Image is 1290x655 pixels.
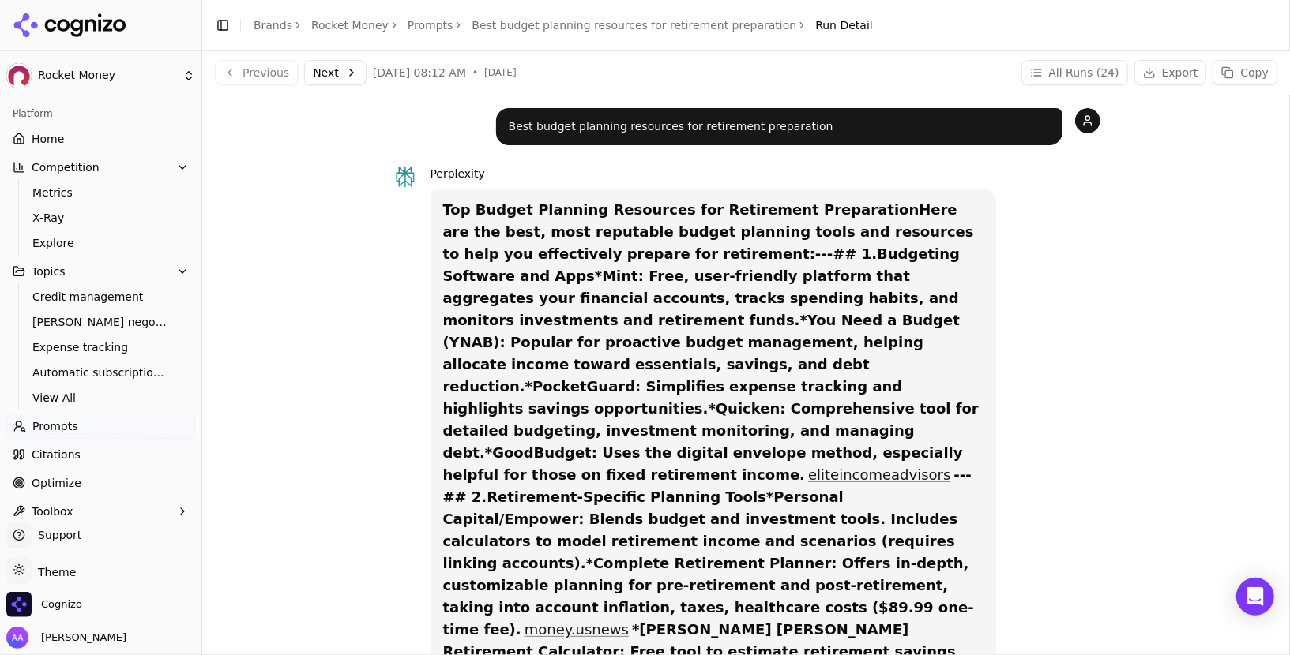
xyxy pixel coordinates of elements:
[32,566,76,578] span: Theme
[26,387,176,409] a: View All
[32,418,78,434] span: Prompts
[32,527,81,543] span: Support
[26,336,176,358] a: Expense tracking
[492,444,592,461] strong: GoodBudget
[6,101,195,126] div: Platform
[32,475,81,491] span: Optimize
[6,126,195,152] a: Home
[431,167,485,180] span: Perplexity
[484,66,517,79] span: [DATE]
[32,131,64,147] span: Home
[602,268,638,284] strong: Mint
[26,182,176,204] a: Metrics
[32,289,170,305] span: Credit management
[32,235,170,251] span: Explore
[487,488,766,505] strong: Retirement-Specific Planning Tools
[525,621,629,638] a: money.usnews
[443,245,961,284] strong: Budgeting Software and Apps
[1236,578,1274,616] div: Open Intercom Messenger
[41,597,82,612] span: Cognizo
[6,155,195,180] button: Competition
[532,378,635,395] strong: PocketGuard
[32,339,170,355] span: Expense tracking
[38,69,176,83] span: Rocket Money
[443,488,844,527] strong: Personal Capital/Empower
[1134,60,1207,85] button: Export
[6,259,195,284] button: Topics
[254,17,873,33] nav: breadcrumb
[26,361,176,384] a: Automatic subscription cancellation
[26,286,176,308] a: Credit management
[304,60,367,85] button: Next
[815,17,873,33] span: Run Detail
[509,118,1050,136] p: Best budget planning resources for retirement preparation
[32,365,170,380] span: Automatic subscription cancellation
[6,414,195,439] a: Prompts
[6,470,195,496] a: Optimize
[1021,60,1128,85] button: All Runs (24)
[32,314,170,330] span: [PERSON_NAME] negotiation
[6,442,195,467] a: Citations
[6,499,195,524] button: Toolbox
[6,627,126,649] button: Open user button
[32,390,170,406] span: View All
[808,466,950,483] a: eliteincomeadvisors
[443,312,961,350] strong: You Need a Budget (YNAB)
[32,447,81,462] span: Citations
[373,65,466,80] span: [DATE] 08:12 AM
[311,17,389,33] a: Rocket Money
[32,210,170,226] span: X-Ray
[472,17,796,33] a: Best budget planning resources for retirement preparation
[6,592,32,617] img: Cognizo
[254,19,292,32] a: Brands
[26,232,176,254] a: Explore
[593,555,831,571] strong: Complete Retirement Planner
[716,400,780,417] strong: Quicken
[32,185,170,200] span: Metrics
[472,66,478,79] span: •
[1213,60,1277,85] button: Copy
[32,503,73,519] span: Toolbox
[408,17,453,33] a: Prompts
[6,592,82,617] button: Open organization switcher
[6,627,28,649] img: Alp Aysan
[6,63,32,88] img: Rocket Money
[35,631,126,645] span: [PERSON_NAME]
[26,311,176,333] a: [PERSON_NAME] negotiation
[32,159,100,175] span: Competition
[32,264,66,279] span: Topics
[26,207,176,229] a: X-Ray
